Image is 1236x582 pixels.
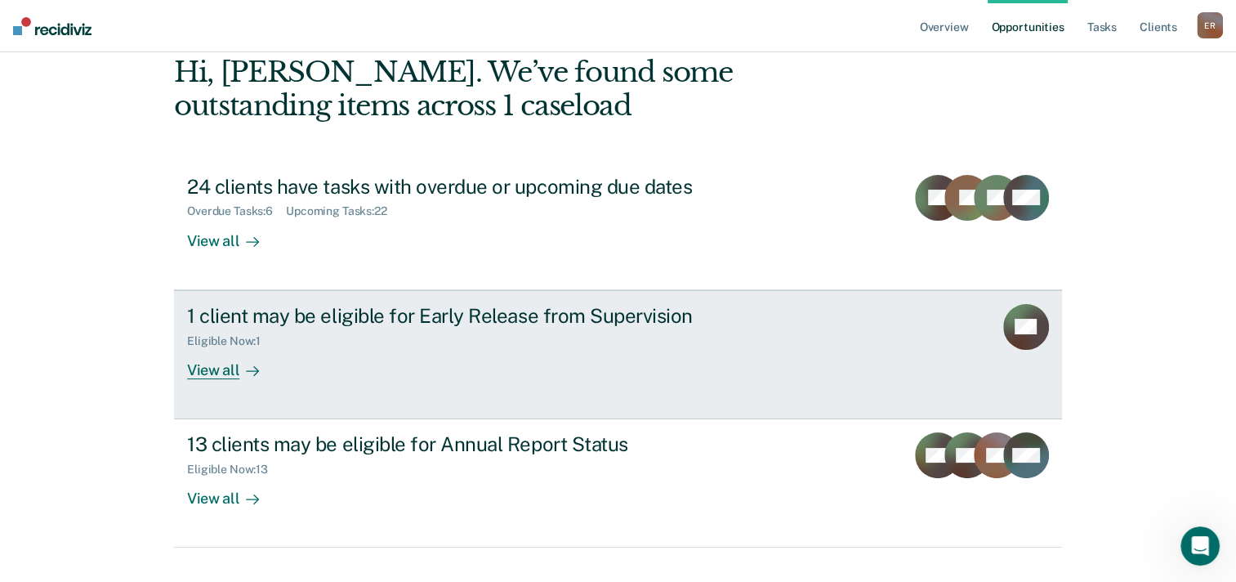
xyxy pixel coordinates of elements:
[174,162,1062,290] a: 24 clients have tasks with overdue or upcoming due datesOverdue Tasks:6Upcoming Tasks:22View all
[187,175,761,199] div: 24 clients have tasks with overdue or upcoming due dates
[187,477,279,508] div: View all
[174,56,884,123] div: Hi, [PERSON_NAME]. We’ve found some outstanding items across 1 caseload
[174,290,1062,419] a: 1 client may be eligible for Early Release from SupervisionEligible Now:1View all
[187,304,761,328] div: 1 client may be eligible for Early Release from Supervision
[286,204,400,218] div: Upcoming Tasks : 22
[1180,526,1220,566] iframe: Intercom live chat
[187,218,279,250] div: View all
[187,334,274,348] div: Eligible Now : 1
[187,347,279,379] div: View all
[13,17,91,35] img: Recidiviz
[174,419,1062,548] a: 13 clients may be eligible for Annual Report StatusEligible Now:13View all
[1197,12,1223,38] button: ER
[1197,12,1223,38] div: E R
[187,204,286,218] div: Overdue Tasks : 6
[187,432,761,456] div: 13 clients may be eligible for Annual Report Status
[187,463,281,477] div: Eligible Now : 13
